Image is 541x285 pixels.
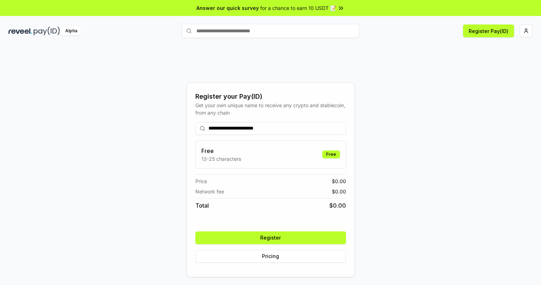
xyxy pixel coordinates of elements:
[196,4,259,12] span: Answer our quick survey
[195,102,346,116] div: Get your own unique name to receive any crypto and stablecoin, from any chain
[332,177,346,185] span: $ 0.00
[34,27,60,35] img: pay_id
[332,188,346,195] span: $ 0.00
[260,4,336,12] span: for a chance to earn 10 USDT 📝
[195,188,224,195] span: Network fee
[322,150,340,158] div: Free
[195,250,346,263] button: Pricing
[201,155,241,163] p: 13-25 characters
[195,201,209,210] span: Total
[195,231,346,244] button: Register
[329,201,346,210] span: $ 0.00
[201,147,241,155] h3: Free
[463,24,514,37] button: Register Pay(ID)
[9,27,32,35] img: reveel_dark
[195,177,207,185] span: Price
[195,92,346,102] div: Register your Pay(ID)
[61,27,81,35] div: Alpha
